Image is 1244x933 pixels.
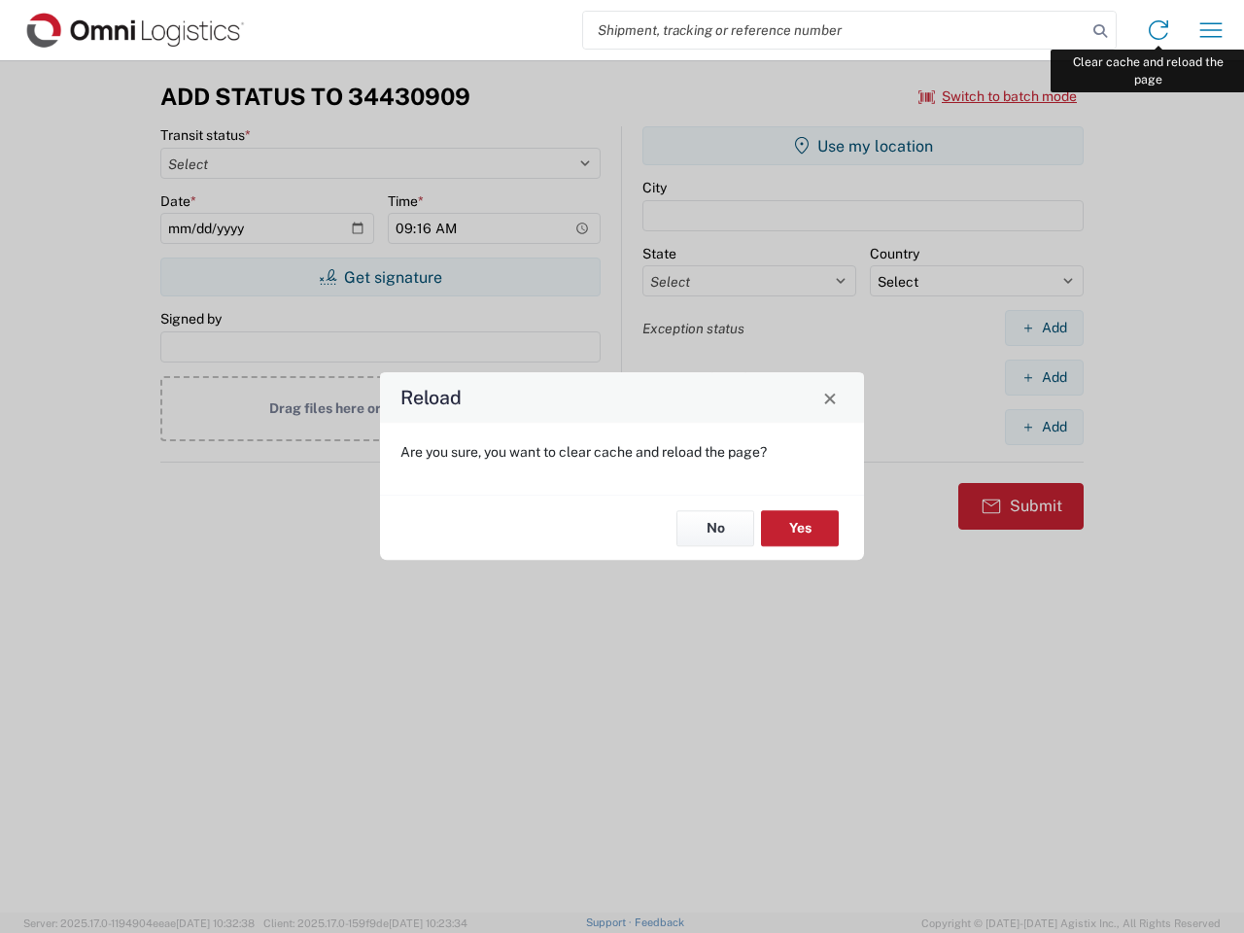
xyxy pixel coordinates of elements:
h4: Reload [400,384,462,412]
button: Yes [761,510,839,546]
input: Shipment, tracking or reference number [583,12,1087,49]
button: No [676,510,754,546]
button: Close [816,384,844,411]
p: Are you sure, you want to clear cache and reload the page? [400,443,844,461]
